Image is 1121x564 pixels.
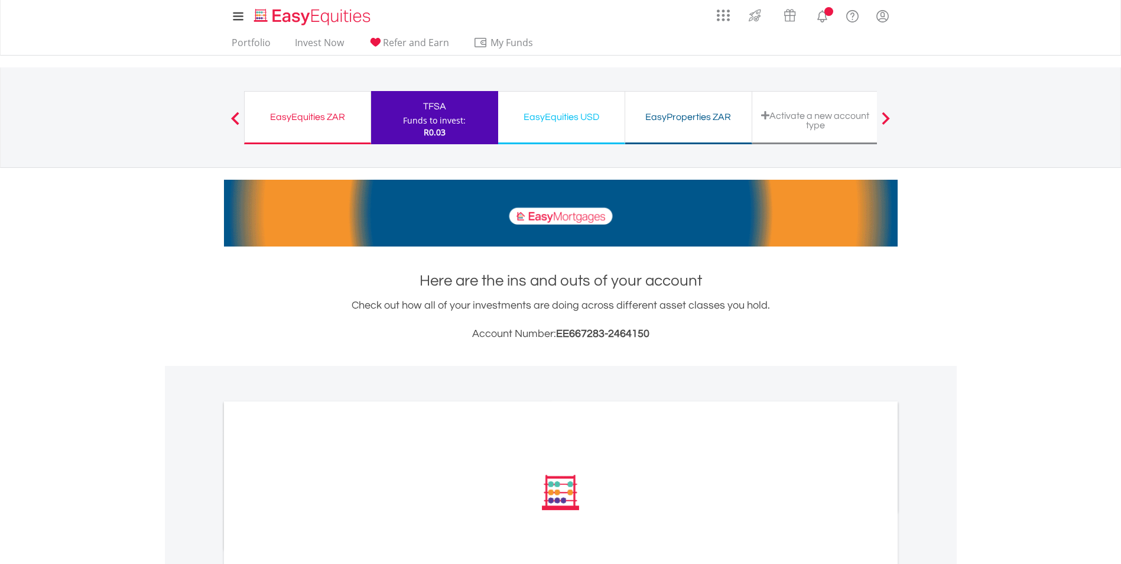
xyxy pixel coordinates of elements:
[867,3,898,29] a: My Profile
[383,36,449,49] span: Refer and Earn
[717,9,730,22] img: grid-menu-icon.svg
[780,6,800,25] img: vouchers-v2.svg
[632,109,745,125] div: EasyProperties ZAR
[224,180,898,247] img: EasyMortage Promotion Banner
[772,3,807,25] a: Vouchers
[224,297,898,342] div: Check out how all of your investments are doing across different asset classes you hold.
[249,3,375,27] a: Home page
[224,270,898,291] h1: Here are the ins and outs of your account
[807,3,837,27] a: Notifications
[759,111,872,130] div: Activate a new account type
[227,37,275,55] a: Portfolio
[252,109,363,125] div: EasyEquities ZAR
[473,35,551,50] span: My Funds
[837,3,867,27] a: FAQ's and Support
[290,37,349,55] a: Invest Now
[252,7,375,27] img: EasyEquities_Logo.png
[505,109,618,125] div: EasyEquities USD
[224,326,898,342] h3: Account Number:
[745,6,765,25] img: thrive-v2.svg
[403,115,466,127] div: Funds to invest:
[709,3,737,22] a: AppsGrid
[556,328,649,339] span: EE667283-2464150
[363,37,454,55] a: Refer and Earn
[424,127,446,138] span: R0.03
[378,98,491,115] div: TFSA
